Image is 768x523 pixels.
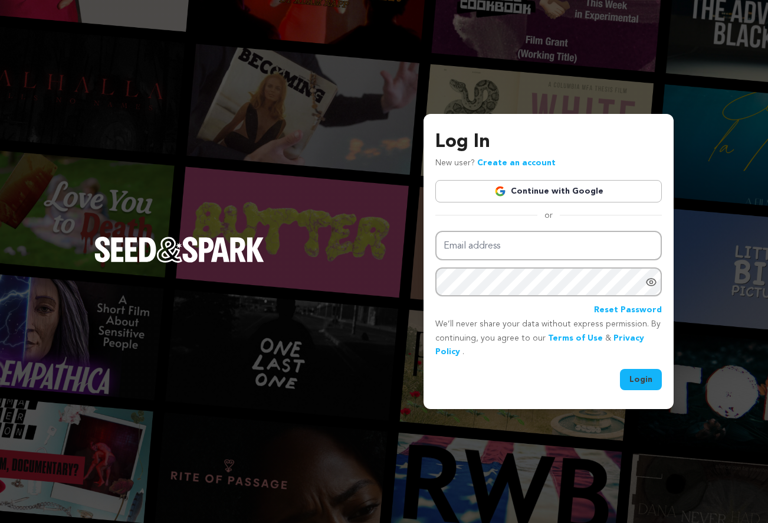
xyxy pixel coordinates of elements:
[435,180,662,202] a: Continue with Google
[620,369,662,390] button: Login
[477,159,556,167] a: Create an account
[435,156,556,171] p: New user?
[548,334,603,342] a: Terms of Use
[537,210,560,221] span: or
[645,276,657,288] a: Show password as plain text. Warning: this will display your password on the screen.
[94,237,264,286] a: Seed&Spark Homepage
[435,318,662,359] p: We’ll never share your data without express permission. By continuing, you agree to our & .
[435,128,662,156] h3: Log In
[94,237,264,263] img: Seed&Spark Logo
[435,231,662,261] input: Email address
[594,303,662,318] a: Reset Password
[494,185,506,197] img: Google logo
